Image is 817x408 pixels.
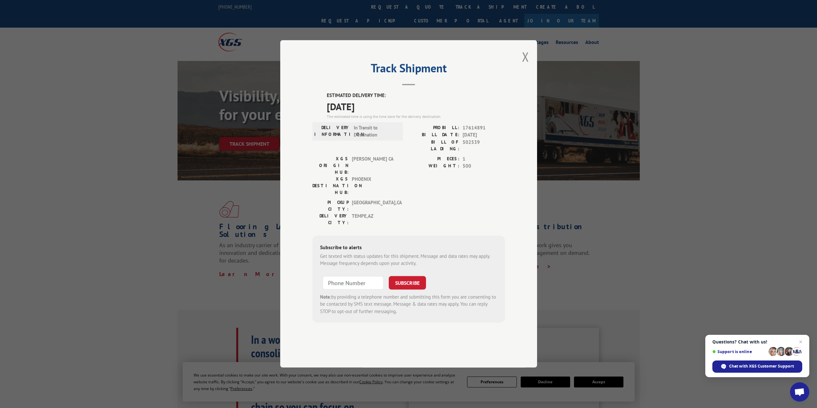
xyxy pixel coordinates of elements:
[797,338,804,346] span: Close chat
[712,339,802,344] span: Questions? Chat with us!
[522,48,529,65] button: Close modal
[463,163,505,170] span: 500
[409,124,459,132] label: PROBILL:
[314,124,351,139] label: DELIVERY INFORMATION:
[354,124,397,139] span: In Transit to Destination
[409,132,459,139] label: BILL DATE:
[312,199,349,213] label: PICKUP CITY:
[312,213,349,226] label: DELIVERY CITY:
[352,155,395,176] span: [PERSON_NAME] CA
[323,276,384,290] input: Phone Number
[320,293,497,315] div: by providing a telephone number and submitting this form you are consenting to be contacted by SM...
[729,363,794,369] span: Chat with XGS Customer Support
[712,360,802,373] div: Chat with XGS Customer Support
[312,176,349,196] label: XGS DESTINATION HUB:
[320,243,497,253] div: Subscribe to alerts
[320,294,331,300] strong: Note:
[312,64,505,76] h2: Track Shipment
[327,99,505,114] span: [DATE]
[352,199,395,213] span: [GEOGRAPHIC_DATA] , CA
[463,155,505,163] span: 1
[352,176,395,196] span: PHOENIX
[463,124,505,132] span: 17614891
[409,163,459,170] label: WEIGHT:
[790,382,809,402] div: Open chat
[409,155,459,163] label: PIECES:
[352,213,395,226] span: TEMPE , AZ
[320,253,497,267] div: Get texted with status updates for this shipment. Message and data rates may apply. Message frequ...
[409,139,459,152] label: BILL OF LADING:
[712,349,766,354] span: Support is online
[327,114,505,119] div: The estimated time is using the time zone for the delivery destination.
[463,139,505,152] span: 502539
[463,132,505,139] span: [DATE]
[312,155,349,176] label: XGS ORIGIN HUB:
[327,92,505,100] label: ESTIMATED DELIVERY TIME:
[389,276,426,290] button: SUBSCRIBE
